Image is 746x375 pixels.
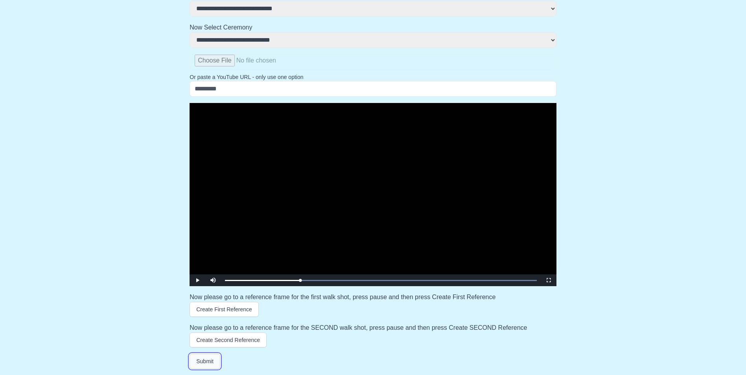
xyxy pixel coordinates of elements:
[190,73,556,81] p: Or paste a YouTube URL - only use one option
[190,103,556,286] div: Video Player
[225,280,537,281] div: Progress Bar
[541,274,556,286] button: Fullscreen
[190,292,556,302] h3: Now please go to a reference frame for the first walk shot, press pause and then press Create Fir...
[190,23,556,32] h2: Now Select Ceremony
[190,323,556,333] h3: Now please go to a reference frame for the SECOND walk shot, press pause and then press Create SE...
[190,274,205,286] button: Play
[190,302,259,317] button: Create First Reference
[205,274,221,286] button: Mute
[190,354,220,369] button: Submit
[190,333,267,347] button: Create Second Reference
